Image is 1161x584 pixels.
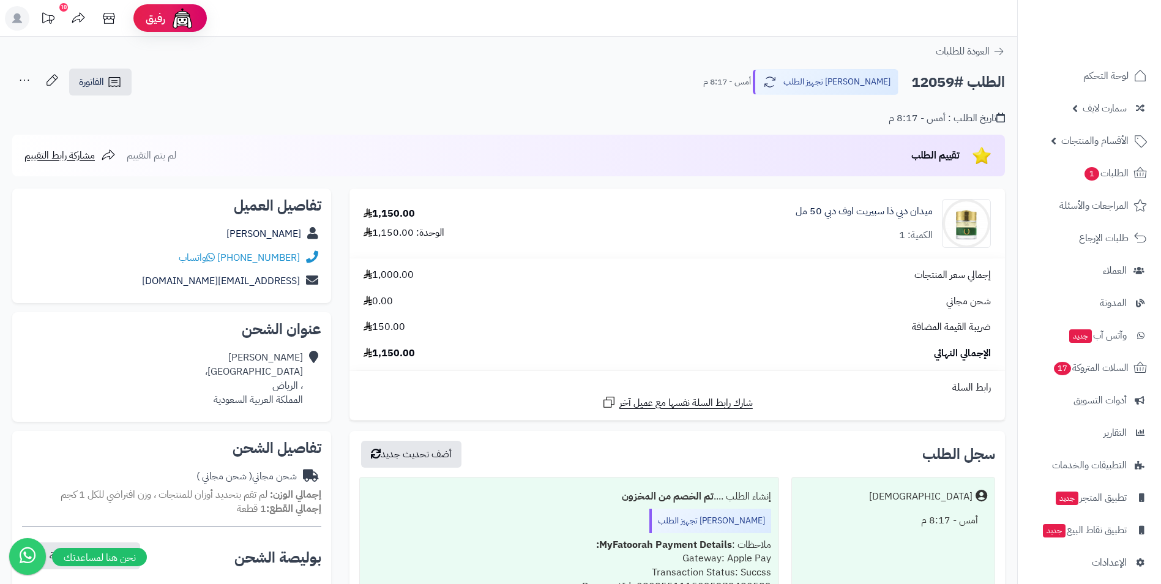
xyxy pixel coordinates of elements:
[226,226,301,241] a: [PERSON_NAME]
[266,501,321,516] strong: إجمالي القطع:
[1053,359,1129,376] span: السلات المتروكة
[1025,321,1154,350] a: وآتس آبجديد
[1084,167,1099,181] span: 1
[237,501,321,516] small: 1 قطعة
[1083,100,1127,117] span: سمارت لايف
[1025,386,1154,415] a: أدوات التسويق
[1083,67,1129,84] span: لوحة التحكم
[1061,132,1129,149] span: الأقسام والمنتجات
[1103,424,1127,441] span: التقارير
[796,204,933,219] a: ميدان دبي ذا سبيريت اوف دبي 50 مل
[943,199,990,248] img: 1708584499-unnamed%20(1)-90x90.jpg
[1025,418,1154,447] a: التقارير
[1079,230,1129,247] span: طلبات الإرجاع
[619,396,753,410] span: شارك رابط السلة نفسها مع عميل آخر
[1025,515,1154,545] a: تطبيق نقاط البيعجديد
[1025,288,1154,318] a: المدونة
[899,228,933,242] div: الكمية: 1
[936,44,1005,59] a: العودة للطلبات
[1069,329,1092,343] span: جديد
[24,148,116,163] a: مشاركة رابط التقييم
[50,548,130,563] span: نسخ رابط تتبع الشحنة
[1103,262,1127,279] span: العملاء
[354,381,1000,395] div: رابط السلة
[361,441,461,468] button: أضف تحديث جديد
[22,322,321,337] h2: عنوان الشحن
[196,470,297,484] div: شحن مجاني
[596,537,732,552] b: MyFatoorah Payment Details:
[127,148,176,163] span: لم يتم التقييم
[1043,524,1066,537] span: جديد
[1056,492,1078,505] span: جديد
[179,250,215,265] a: واتساب
[146,11,165,26] span: رفيق
[364,207,415,221] div: 1,150.00
[24,542,140,569] button: نسخ رابط تتبع الشحنة
[911,148,960,163] span: تقييم الطلب
[205,351,303,406] div: [PERSON_NAME] [GEOGRAPHIC_DATA]، ، الرياض المملكة العربية السعودية
[922,447,995,462] h3: سجل الطلب
[753,69,898,95] button: [PERSON_NAME] تجهيز الطلب
[1052,457,1127,474] span: التطبيقات والخدمات
[934,346,991,361] span: الإجمالي النهائي
[22,198,321,213] h2: تفاصيل العميل
[799,509,987,533] div: أمس - 8:17 م
[1083,165,1129,182] span: الطلبات
[1078,32,1149,58] img: logo-2.png
[914,268,991,282] span: إجمالي سعر المنتجات
[1054,362,1071,375] span: 17
[364,346,415,361] span: 1,150.00
[1092,554,1127,571] span: الإعدادات
[936,44,990,59] span: العودة للطلبات
[1025,223,1154,253] a: طلبات الإرجاع
[364,320,405,334] span: 150.00
[364,294,393,309] span: 0.00
[1025,191,1154,220] a: المراجعات والأسئلة
[1100,294,1127,312] span: المدونة
[69,69,132,95] a: الفاتورة
[1025,451,1154,480] a: التطبيقات والخدمات
[869,490,972,504] div: [DEMOGRAPHIC_DATA]
[170,6,195,31] img: ai-face.png
[24,148,95,163] span: مشاركة رابط التقييم
[1055,489,1127,506] span: تطبيق المتجر
[1025,159,1154,188] a: الطلبات1
[1025,353,1154,383] a: السلات المتروكة17
[1025,61,1154,91] a: لوحة التحكم
[79,75,104,89] span: الفاتورة
[1042,522,1127,539] span: تطبيق نقاط البيع
[364,226,444,240] div: الوحدة: 1,150.00
[1059,197,1129,214] span: المراجعات والأسئلة
[1073,392,1127,409] span: أدوات التسويق
[622,489,714,504] b: تم الخصم من المخزون
[649,509,771,533] div: [PERSON_NAME] تجهيز الطلب
[142,274,300,288] a: [EMAIL_ADDRESS][DOMAIN_NAME]
[59,3,68,12] div: 10
[602,395,753,410] a: شارك رابط السلة نفسها مع عميل آخر
[270,487,321,502] strong: إجمالي الوزن:
[32,6,63,34] a: تحديثات المنصة
[1025,483,1154,512] a: تطبيق المتجرجديد
[911,70,1005,95] h2: الطلب #12059
[703,76,751,88] small: أمس - 8:17 م
[61,487,267,502] span: لم تقم بتحديد أوزان للمنتجات ، وزن افتراضي للكل 1 كجم
[364,268,414,282] span: 1,000.00
[1025,548,1154,577] a: الإعدادات
[217,250,300,265] a: [PHONE_NUMBER]
[946,294,991,309] span: شحن مجاني
[196,469,252,484] span: ( شحن مجاني )
[1068,327,1127,344] span: وآتس آب
[889,111,1005,125] div: تاريخ الطلب : أمس - 8:17 م
[367,485,771,509] div: إنشاء الطلب ....
[1025,256,1154,285] a: العملاء
[22,441,321,455] h2: تفاصيل الشحن
[234,550,321,565] h2: بوليصة الشحن
[912,320,991,334] span: ضريبة القيمة المضافة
